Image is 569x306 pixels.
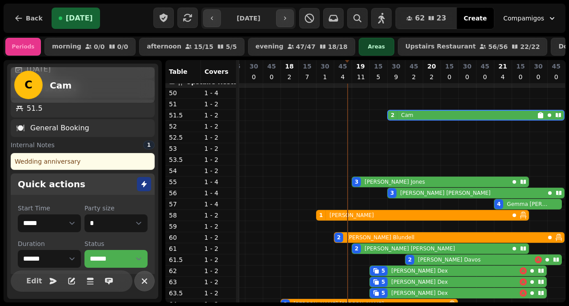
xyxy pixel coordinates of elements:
p: 61.5 [169,255,197,264]
p: 63.5 [169,289,197,298]
div: Wedding anniversary [11,153,155,170]
p: [PERSON_NAME] Dex [391,278,448,286]
span: Internal Notes [11,141,55,149]
p: 45 [552,62,561,71]
span: [DATE] [66,15,93,22]
p: 30 [463,62,471,71]
p: 15 [445,62,453,71]
p: 57 [169,200,197,209]
span: Compamigos [503,14,544,23]
p: 1 [321,72,329,81]
p: 2 [286,72,293,81]
p: 0 / 0 [117,44,128,50]
p: [PERSON_NAME] [329,212,374,219]
p: [PERSON_NAME] [PERSON_NAME] [365,245,455,252]
p: 1 - 4 [204,177,233,186]
span: Edit [29,278,40,285]
p: General Booking [30,123,89,133]
p: 47 / 47 [296,44,316,50]
p: 19 [356,62,365,71]
p: 1 - 2 [204,122,233,131]
p: 30 [321,62,329,71]
div: 5 [381,290,385,297]
p: 30 [392,62,400,71]
p: 0 [535,72,542,81]
button: Upstairs Restaurant56/5622/22 [398,38,548,56]
p: 11 [357,72,364,81]
p: [PERSON_NAME] Jones [365,178,425,185]
label: Duration [18,239,81,248]
p: 0 / 0 [94,44,105,50]
p: 1 - 2 [204,233,233,242]
p: 18 / 18 [328,44,348,50]
button: Create [457,8,494,29]
p: 45 [267,62,276,71]
p: 2 [410,72,417,81]
p: 0 [446,72,453,81]
span: Back [26,15,43,21]
p: Cam [401,112,413,119]
p: 1 - 2 [204,111,233,120]
p: evening [256,43,284,50]
p: 50 [169,89,197,97]
p: 7 [304,72,311,81]
button: Compamigos [498,10,562,26]
p: 56 / 56 [488,44,508,50]
div: Periods [5,38,41,56]
button: evening47/4718/18 [248,38,355,56]
button: Edit [25,272,43,290]
span: C [24,80,32,90]
p: 30 [249,62,258,71]
p: 0 [268,72,275,81]
p: 45 [481,62,489,71]
p: 15 [374,62,382,71]
p: 1 - 2 [204,211,233,220]
p: 30 [534,62,542,71]
p: 63 [169,278,197,286]
p: 52 [169,122,197,131]
p: 1 - 2 [204,100,233,109]
div: 1 [319,212,323,219]
p: 20 [427,62,436,71]
p: 21 [498,62,507,71]
p: 0 [553,72,560,81]
h2: Quick actions [18,178,85,190]
p: 9 [393,72,400,81]
p: 15 / 15 [194,44,213,50]
span: 23 [437,15,446,22]
p: 15 [303,62,311,71]
p: 1 - 2 [204,289,233,298]
button: morning0/00/0 [44,38,136,56]
p: 60 [169,233,197,242]
span: 62 [415,15,425,22]
button: 6223 [396,8,457,29]
p: 1 - 4 [204,200,233,209]
span: Create [464,15,487,21]
p: 15 [516,62,525,71]
p: 59 [169,222,197,231]
div: Areas [359,38,394,56]
p: 1 - 2 [204,255,233,264]
p: 0 [464,72,471,81]
h2: Cam [50,79,72,92]
label: Start Time [18,204,81,213]
div: 1 [143,141,155,149]
p: 1 - 2 [204,133,233,142]
p: 1 - 2 [204,278,233,286]
p: 1 - 2 [204,166,233,175]
p: 4 [339,72,346,81]
p: 53.5 [169,155,197,164]
p: 0 [517,72,524,81]
div: 2 [355,245,358,252]
div: 2 [337,234,341,241]
p: 1 - 2 [204,144,233,153]
p: 53 [169,144,197,153]
p: Gemma [PERSON_NAME] [507,201,550,208]
p: 52.5 [169,133,197,142]
label: Status [84,239,148,248]
p: 1 - 4 [204,189,233,197]
div: 2 [408,256,412,263]
p: 1 - 2 [204,244,233,253]
p: 22 / 22 [520,44,540,50]
p: [PERSON_NAME] Dex [391,290,448,297]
